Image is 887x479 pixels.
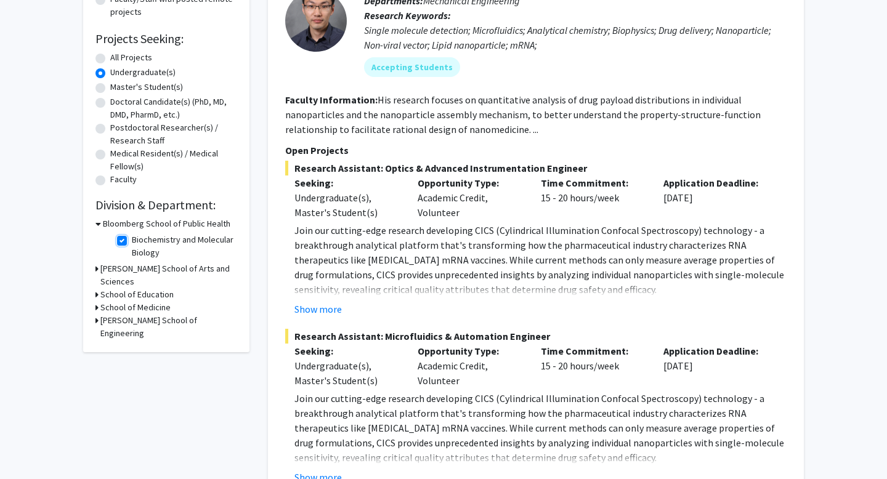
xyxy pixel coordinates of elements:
[541,344,646,358] p: Time Commitment:
[654,175,777,220] div: [DATE]
[294,223,787,297] p: Join our cutting-edge research developing CICS (Cylindrical Illumination Confocal Spectroscopy) t...
[103,217,230,230] h3: Bloomberg School of Public Health
[110,147,237,173] label: Medical Resident(s) / Medical Fellow(s)
[100,301,171,314] h3: School of Medicine
[294,302,342,316] button: Show more
[285,94,378,106] b: Faculty Information:
[132,233,234,259] label: Biochemistry and Molecular Biology
[418,344,522,358] p: Opportunity Type:
[294,190,399,220] div: Undergraduate(s), Master's Student(s)
[294,175,399,190] p: Seeking:
[110,66,176,79] label: Undergraduate(s)
[364,23,787,52] div: Single molecule detection; Microfluidics; Analytical chemistry; Biophysics; Drug delivery; Nanopa...
[408,175,532,220] div: Academic Credit, Volunteer
[294,391,787,465] p: Join our cutting-edge research developing CICS (Cylindrical Illumination Confocal Spectroscopy) t...
[9,424,52,470] iframe: Chat
[285,329,787,344] span: Research Assistant: Microfluidics & Automation Engineer
[110,81,183,94] label: Master's Student(s)
[532,175,655,220] div: 15 - 20 hours/week
[654,344,777,388] div: [DATE]
[408,344,532,388] div: Academic Credit, Volunteer
[663,344,768,358] p: Application Deadline:
[532,344,655,388] div: 15 - 20 hours/week
[541,175,646,190] p: Time Commitment:
[100,314,237,340] h3: [PERSON_NAME] School of Engineering
[285,161,787,175] span: Research Assistant: Optics & Advanced Instrumentation Engineer
[294,358,399,388] div: Undergraduate(s), Master's Student(s)
[100,288,174,301] h3: School of Education
[285,94,761,135] fg-read-more: His research focuses on quantitative analysis of drug payload distributions in individual nanopar...
[110,95,237,121] label: Doctoral Candidate(s) (PhD, MD, DMD, PharmD, etc.)
[418,175,522,190] p: Opportunity Type:
[285,143,787,158] p: Open Projects
[364,57,460,77] mat-chip: Accepting Students
[100,262,237,288] h3: [PERSON_NAME] School of Arts and Sciences
[663,175,768,190] p: Application Deadline:
[110,51,152,64] label: All Projects
[364,9,451,22] b: Research Keywords:
[95,31,237,46] h2: Projects Seeking:
[294,344,399,358] p: Seeking:
[110,121,237,147] label: Postdoctoral Researcher(s) / Research Staff
[95,198,237,212] h2: Division & Department:
[110,173,137,186] label: Faculty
